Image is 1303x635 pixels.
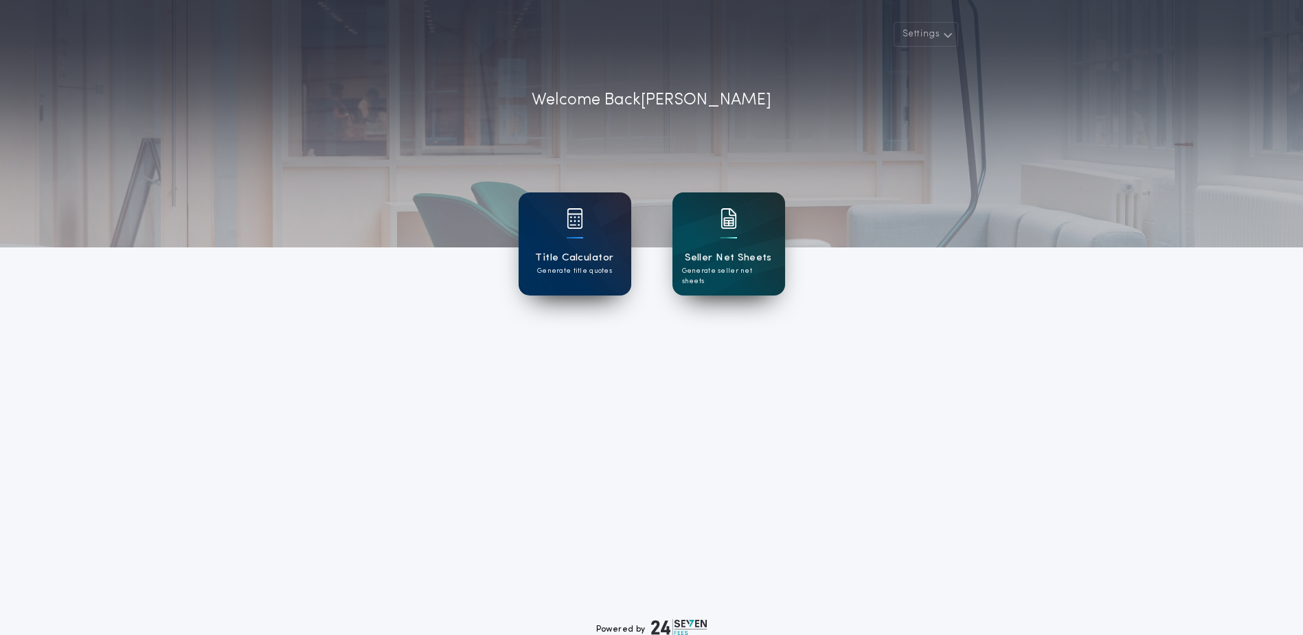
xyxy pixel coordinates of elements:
[672,192,785,296] a: card iconSeller Net SheetsGenerate seller net sheets
[567,208,583,229] img: card icon
[537,266,612,276] p: Generate title quotes
[532,88,771,113] p: Welcome Back [PERSON_NAME]
[894,22,958,47] button: Settings
[535,250,613,266] h1: Title Calculator
[685,250,772,266] h1: Seller Net Sheets
[519,192,631,296] a: card iconTitle CalculatorGenerate title quotes
[682,266,775,287] p: Generate seller net sheets
[721,208,737,229] img: card icon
